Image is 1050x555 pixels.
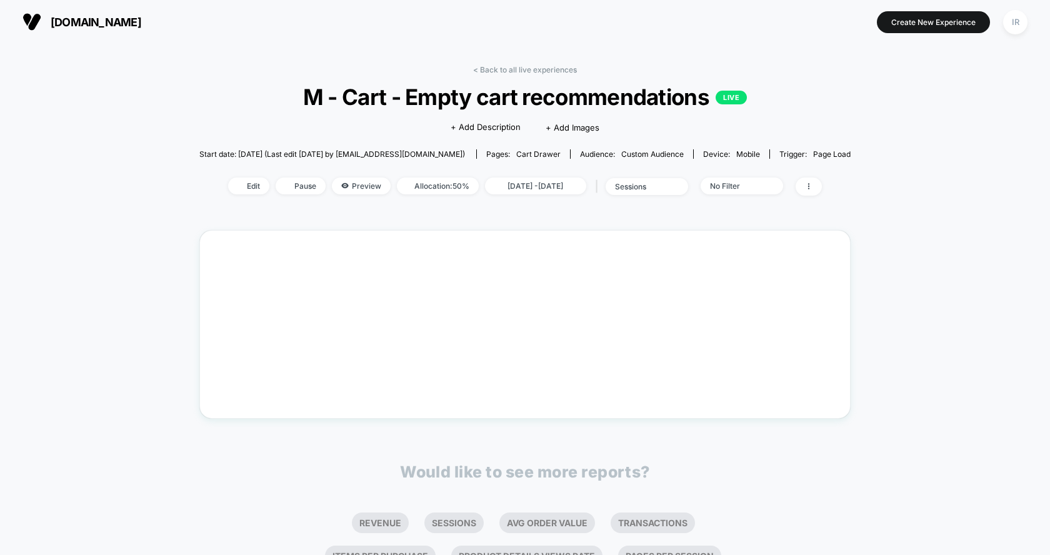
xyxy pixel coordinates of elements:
span: Pause [276,177,326,194]
span: Custom Audience [621,149,684,159]
span: Page Load [813,149,851,159]
a: < Back to all live experiences [473,65,577,74]
button: Create New Experience [877,11,990,33]
span: Edit [228,177,269,194]
span: + Add Images [546,122,599,132]
span: [DATE] - [DATE] [485,177,586,194]
span: Preview [332,177,391,194]
p: Would like to see more reports? [400,462,650,481]
span: Allocation: 50% [397,177,479,194]
span: Start date: [DATE] (Last edit [DATE] by [EMAIL_ADDRESS][DOMAIN_NAME]) [199,149,465,159]
span: Device: [693,149,769,159]
div: Audience: [580,149,684,159]
li: Revenue [352,512,409,533]
div: No Filter [710,181,760,191]
li: Sessions [424,512,484,533]
div: Trigger: [779,149,851,159]
span: M - Cart - Empty cart recommendations [232,84,817,110]
span: | [592,177,606,196]
span: [DOMAIN_NAME] [51,16,141,29]
li: Transactions [611,512,695,533]
div: Pages: [486,149,561,159]
div: sessions [615,182,665,191]
span: cart drawer [516,149,561,159]
p: LIVE [716,91,747,104]
span: + Add Description [451,121,521,134]
li: Avg Order Value [499,512,595,533]
span: mobile [736,149,760,159]
img: Visually logo [22,12,41,31]
div: IR [1003,10,1027,34]
button: IR [999,9,1031,35]
button: [DOMAIN_NAME] [19,12,145,32]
